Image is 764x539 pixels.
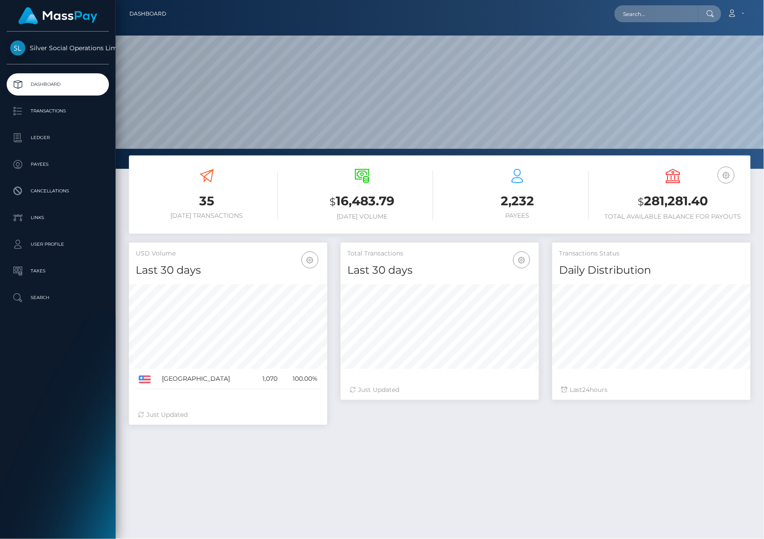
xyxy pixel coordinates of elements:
h5: Total Transactions [347,249,532,258]
h3: 35 [136,192,278,210]
a: Taxes [7,260,109,282]
td: [GEOGRAPHIC_DATA] [159,369,253,389]
h5: USD Volume [136,249,321,258]
h4: Last 30 days [136,263,321,278]
img: US.png [139,375,151,383]
a: Cancellations [7,180,109,202]
p: Dashboard [10,78,105,91]
div: Just Updated [350,385,530,395]
h6: [DATE] Transactions [136,212,278,220]
div: Last hours [561,385,742,395]
h3: 281,281.40 [602,192,744,211]
a: Transactions [7,100,109,122]
a: Search [7,287,109,309]
p: Links [10,211,105,224]
img: Silver Social Operations Limited [10,40,25,56]
p: Payees [10,158,105,171]
p: Cancellations [10,184,105,198]
h4: Daily Distribution [559,263,744,278]
input: Search... [615,5,698,22]
small: $ [638,196,644,208]
h6: Total Available Balance for Payouts [602,213,744,220]
td: 100.00% [281,369,321,389]
p: Taxes [10,264,105,278]
h5: Transactions Status [559,249,744,258]
h6: [DATE] Volume [291,213,434,220]
p: Search [10,291,105,304]
span: 24 [583,386,590,394]
a: Links [7,207,109,229]
p: Ledger [10,131,105,144]
a: Payees [7,153,109,176]
p: Transactions [10,104,105,118]
td: 1,070 [253,369,281,389]
a: User Profile [7,233,109,256]
img: MassPay Logo [18,7,97,24]
h3: 2,232 [446,192,589,210]
p: User Profile [10,238,105,251]
div: Just Updated [138,410,318,419]
h6: Payees [446,212,589,220]
small: $ [330,196,336,208]
h3: 16,483.79 [291,192,434,211]
a: Dashboard [129,4,166,23]
a: Dashboard [7,73,109,96]
span: Silver Social Operations Limited [7,44,109,52]
a: Ledger [7,127,109,149]
h4: Last 30 days [347,263,532,278]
